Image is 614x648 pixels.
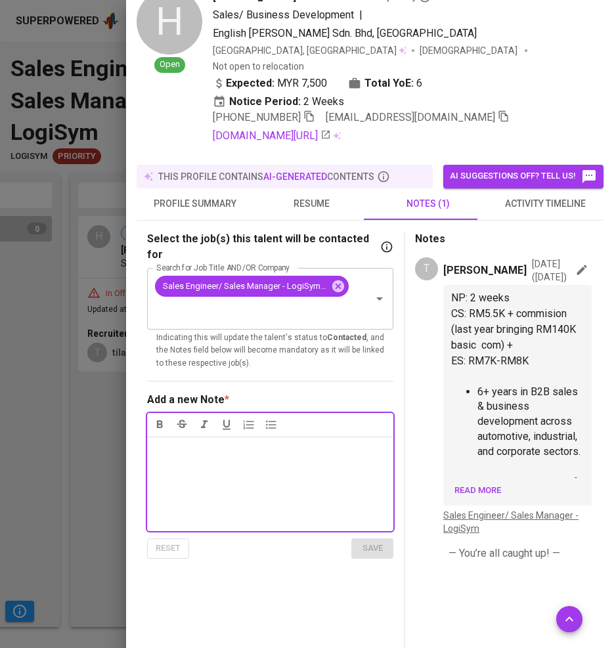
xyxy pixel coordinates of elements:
[451,481,504,501] button: Read more
[158,170,374,183] p: this profile contains contents
[364,76,414,91] b: Total YoE:
[213,60,304,73] p: Not open to relocation
[156,332,384,371] p: Indicating this will update the talent's status to , and the Notes field below will become mandat...
[415,257,438,280] div: T
[416,76,422,91] span: 6
[443,263,527,278] p: [PERSON_NAME]
[155,280,335,292] span: Sales Engineer/ Sales Manager - LogiSym (LogiSYM)
[450,169,597,184] span: AI suggestions off? Tell us!
[229,94,301,110] b: Notice Period:
[213,9,354,21] span: Sales/ Business Development
[443,510,579,534] a: Sales Engineer/ Sales Manager - LogiSym
[326,111,495,123] span: [EMAIL_ADDRESS][DOMAIN_NAME]
[451,355,529,367] span: ES: RM7K-RM8K
[380,240,393,253] svg: If you have a specific job in mind for the talent, indicate it here. This will change the talent'...
[226,76,274,91] b: Expected:
[213,111,301,123] span: [PHONE_NUMBER]
[477,385,581,458] span: 6+ years in B2B sales & business development across automotive, industrial, and corporate sectors.
[477,476,580,578] span: Strong track record of building new businesses from scratch – set up two dealerships, built sales...
[426,546,582,561] p: — You’re all caught up! —
[420,44,519,57] span: [DEMOGRAPHIC_DATA]
[147,392,225,408] div: Add a new Note
[415,231,593,247] p: Notes
[261,196,362,212] span: resume
[147,231,378,263] p: Select the job(s) this talent will be contacted for
[263,171,327,182] span: AI-generated
[155,276,349,297] div: Sales Engineer/ Sales Manager - LogiSym (LogiSYM)
[213,128,331,144] a: [DOMAIN_NAME][URL]
[454,483,501,498] span: Read more
[359,7,362,23] span: |
[532,257,572,284] p: [DATE] ( [DATE] )
[144,196,246,212] span: profile summary
[327,333,366,342] b: Contacted
[154,58,185,71] span: Open
[451,307,579,351] span: CS: RM5.5K + commision (last year bringing RM140K basic com) +
[451,292,510,304] span: NP: 2 weeks
[370,290,389,308] button: Open
[213,44,406,57] div: [GEOGRAPHIC_DATA], [GEOGRAPHIC_DATA]
[213,76,327,91] div: MYR 7,500
[378,196,479,212] span: notes (1)
[213,94,344,110] div: 2 Weeks
[443,165,603,188] button: AI suggestions off? Tell us!
[494,196,596,212] span: activity timeline
[213,27,477,39] span: English [PERSON_NAME] Sdn. Bhd, [GEOGRAPHIC_DATA]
